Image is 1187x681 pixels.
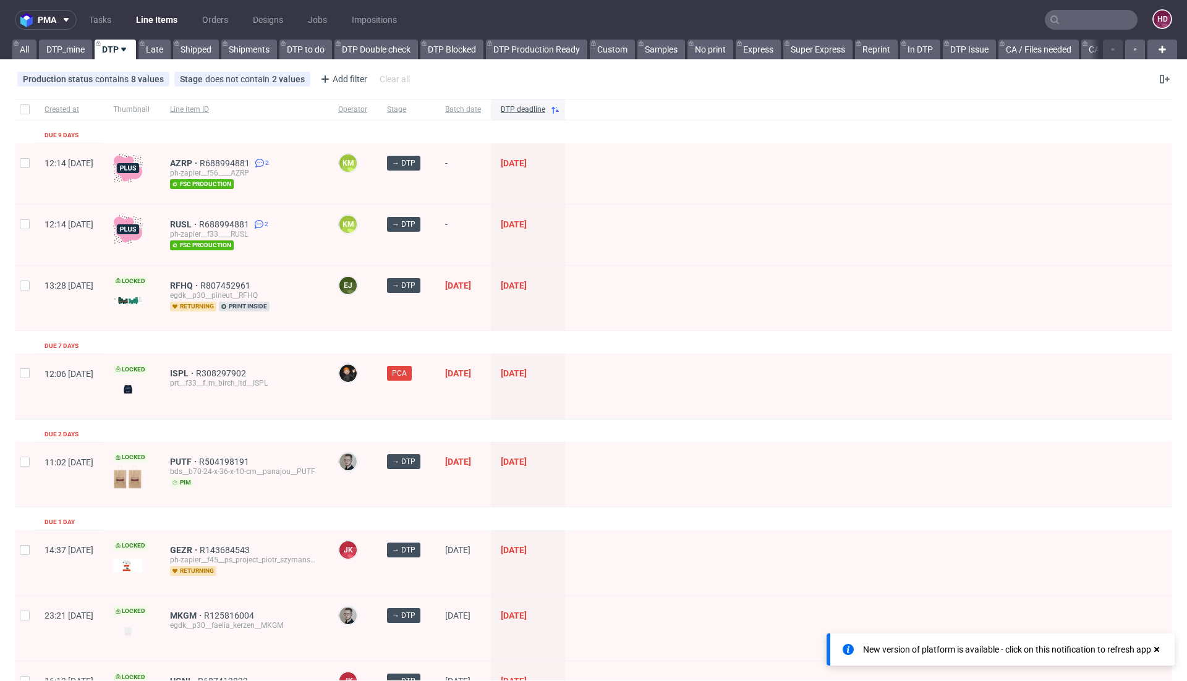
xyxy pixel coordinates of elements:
a: R807452961 [200,281,253,290]
span: Thumbnail [113,104,150,115]
span: [DATE] [501,219,527,229]
div: Due 7 days [45,341,79,351]
span: MKGM [170,611,204,620]
a: DTP Production Ready [486,40,587,59]
span: Line item ID [170,104,318,115]
a: 2 [252,158,269,168]
div: ph-zapier__f33____RUSL [170,229,318,239]
a: R308297902 [196,368,249,378]
a: PUTF [170,457,199,467]
span: Batch date [445,104,481,115]
a: Shipped [173,40,219,59]
a: 2 [252,219,268,229]
a: All [12,40,36,59]
a: Super Express [783,40,853,59]
div: ph-zapier__f56____AZRP [170,168,318,178]
span: → DTP [392,280,415,291]
span: pma [38,15,56,24]
span: Locked [113,365,148,374]
a: Express [736,40,781,59]
a: Jobs [300,10,334,30]
figcaption: EJ [339,277,357,294]
img: version_two_editor_design.png [113,623,143,640]
div: ph-zapier__f45__ps_project_piotr_szymanski__GEZR [170,555,318,565]
a: Tasks [82,10,119,30]
span: [DATE] [501,611,527,620]
span: Operator [338,104,367,115]
img: Dominik Grosicki [339,365,357,382]
img: Krystian Gaza [339,453,357,470]
div: Due 9 days [45,130,79,140]
span: [DATE] [501,545,527,555]
span: 11:02 [DATE] [45,457,93,467]
span: Locked [113,541,148,551]
a: Reprint [855,40,898,59]
button: pma [15,10,77,30]
span: 2 [265,158,269,168]
a: DTP Issue [943,40,996,59]
span: 23:21 [DATE] [45,611,93,620]
a: AZRP [170,158,200,168]
a: R688994881 [200,158,252,168]
a: R125816004 [204,611,257,620]
span: Locked [113,606,148,616]
span: [DATE] [501,457,527,467]
span: does not contain [205,74,272,84]
span: returning [170,566,216,576]
span: [DATE] [501,158,527,168]
a: In DTP [900,40,940,59]
div: Due 2 days [45,429,79,439]
img: version_two_editor_design [113,381,143,397]
figcaption: JK [339,541,357,559]
span: Stage [180,74,205,84]
a: DTP [95,40,136,59]
figcaption: KM [339,216,357,233]
div: prt__f33__f_m_birch_ltd__ISPL [170,378,318,388]
span: [DATE] [445,281,471,290]
figcaption: KM [339,154,357,172]
a: Samples [637,40,685,59]
a: Custom [590,40,635,59]
div: 2 values [272,74,305,84]
span: 13:28 [DATE] [45,281,93,290]
span: PCA [392,368,407,379]
span: print inside [219,302,270,311]
span: Created at [45,104,93,115]
a: GEZR [170,545,200,555]
span: fsc production [170,179,234,189]
span: [DATE] [445,545,470,555]
a: DTP Blocked [420,40,483,59]
span: DTP deadline [501,104,545,115]
a: CA / Files needed [998,40,1079,59]
a: Line Items [129,10,185,30]
a: DTP Double check [334,40,418,59]
a: R688994881 [199,219,252,229]
a: No print [687,40,733,59]
a: RUSL [170,219,199,229]
span: Stage [387,104,425,115]
span: Production status [23,74,95,84]
div: egdk__p30__pineut__RFHQ [170,290,318,300]
div: 8 values [131,74,164,84]
div: Add filter [315,69,370,89]
span: contains [95,74,131,84]
div: Clear all [377,70,412,88]
span: Locked [113,276,148,286]
a: Late [138,40,171,59]
img: plus-icon.676465ae8f3a83198b3f.png [113,214,143,244]
a: R143684543 [200,545,252,555]
span: [DATE] [445,368,471,378]
figcaption: HD [1154,11,1171,28]
span: pim [170,478,194,488]
a: Shipments [221,40,277,59]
